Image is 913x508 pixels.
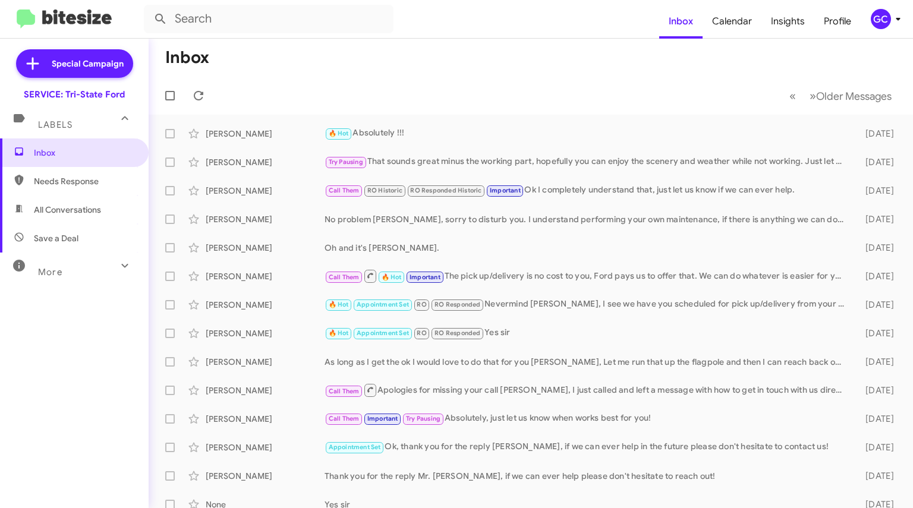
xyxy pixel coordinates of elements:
a: Calendar [703,4,761,39]
a: Inbox [659,4,703,39]
div: [PERSON_NAME] [206,270,325,282]
span: All Conversations [34,204,101,216]
a: Insights [761,4,814,39]
span: Labels [38,119,73,130]
div: [DATE] [851,299,903,311]
span: Important [490,187,521,194]
div: [PERSON_NAME] [206,299,325,311]
div: Apologies for missing your call [PERSON_NAME], I just called and left a message with how to get i... [325,383,851,397]
div: [PERSON_NAME] [206,441,325,453]
div: Nevermind [PERSON_NAME], I see we have you scheduled for pick up/delivery from your [STREET_ADDRE... [325,298,851,311]
button: Next [802,84,899,108]
span: RO Responded Historic [410,187,481,194]
div: No problem [PERSON_NAME], sorry to disturb you. I understand performing your own maintenance, if ... [325,213,851,225]
div: [DATE] [851,185,903,197]
div: [PERSON_NAME] [206,470,325,482]
span: Appointment Set [329,443,381,451]
span: Needs Response [34,175,135,187]
span: Try Pausing [406,415,440,422]
div: The pick up/delivery is no cost to you, Ford pays us to offer that. We can do whatever is easier ... [325,269,851,283]
div: As long as I get the ok I would love to do that for you [PERSON_NAME], Let me run that up the fla... [325,356,851,368]
div: [DATE] [851,384,903,396]
span: RO Responded [435,301,480,308]
div: [PERSON_NAME] [206,327,325,339]
h1: Inbox [165,48,209,67]
span: More [38,267,62,277]
span: 🔥 Hot [329,130,349,137]
span: RO Responded [435,329,480,337]
span: RO Historic [367,187,402,194]
div: [PERSON_NAME] [206,128,325,140]
nav: Page navigation example [783,84,899,108]
span: Important [410,273,440,281]
div: SERVICE: Tri-State Ford [24,89,125,100]
div: Ok I completely understand that, just let us know if we can ever help. [325,184,851,197]
span: Call Them [329,387,360,395]
div: [PERSON_NAME] [206,242,325,254]
span: Special Campaign [52,58,124,70]
div: [DATE] [851,356,903,368]
button: Previous [782,84,803,108]
div: Ok, thank you for the reply [PERSON_NAME], if we can ever help in the future please don't hesitat... [325,440,851,454]
a: Special Campaign [16,49,133,78]
div: [DATE] [851,156,903,168]
div: [PERSON_NAME] [206,413,325,425]
span: RO [417,329,426,337]
span: Inbox [34,147,135,159]
div: [DATE] [851,242,903,254]
span: 🔥 Hot [329,329,349,337]
button: GC [861,9,900,29]
span: Appointment Set [357,329,409,337]
span: Save a Deal [34,232,78,244]
span: Appointment Set [357,301,409,308]
a: Profile [814,4,861,39]
div: GC [871,9,891,29]
div: [PERSON_NAME] [206,384,325,396]
input: Search [144,5,393,33]
div: Yes sir [325,326,851,340]
span: 🔥 Hot [382,273,402,281]
div: Oh and it's [PERSON_NAME]. [325,242,851,254]
span: Older Messages [816,90,892,103]
div: [PERSON_NAME] [206,213,325,225]
div: [DATE] [851,441,903,453]
span: Call Them [329,415,360,422]
div: [PERSON_NAME] [206,356,325,368]
span: Try Pausing [329,158,363,166]
span: RO [417,301,426,308]
div: Absolutely !!! [325,127,851,140]
div: [PERSON_NAME] [206,156,325,168]
div: [DATE] [851,470,903,482]
span: Important [367,415,398,422]
div: [DATE] [851,413,903,425]
span: » [810,89,816,103]
div: Absolutely, just let us know when works best for you! [325,412,851,425]
span: 🔥 Hot [329,301,349,308]
div: Thank you for the reply Mr. [PERSON_NAME], if we can ever help please don't hesitate to reach out! [325,470,851,482]
div: [DATE] [851,270,903,282]
div: [DATE] [851,128,903,140]
span: Call Them [329,187,360,194]
div: [PERSON_NAME] [206,185,325,197]
div: [DATE] [851,327,903,339]
span: Call Them [329,273,360,281]
div: That sounds great minus the working part, hopefully you can enjoy the scenery and weather while n... [325,155,851,169]
span: « [789,89,796,103]
div: [DATE] [851,213,903,225]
